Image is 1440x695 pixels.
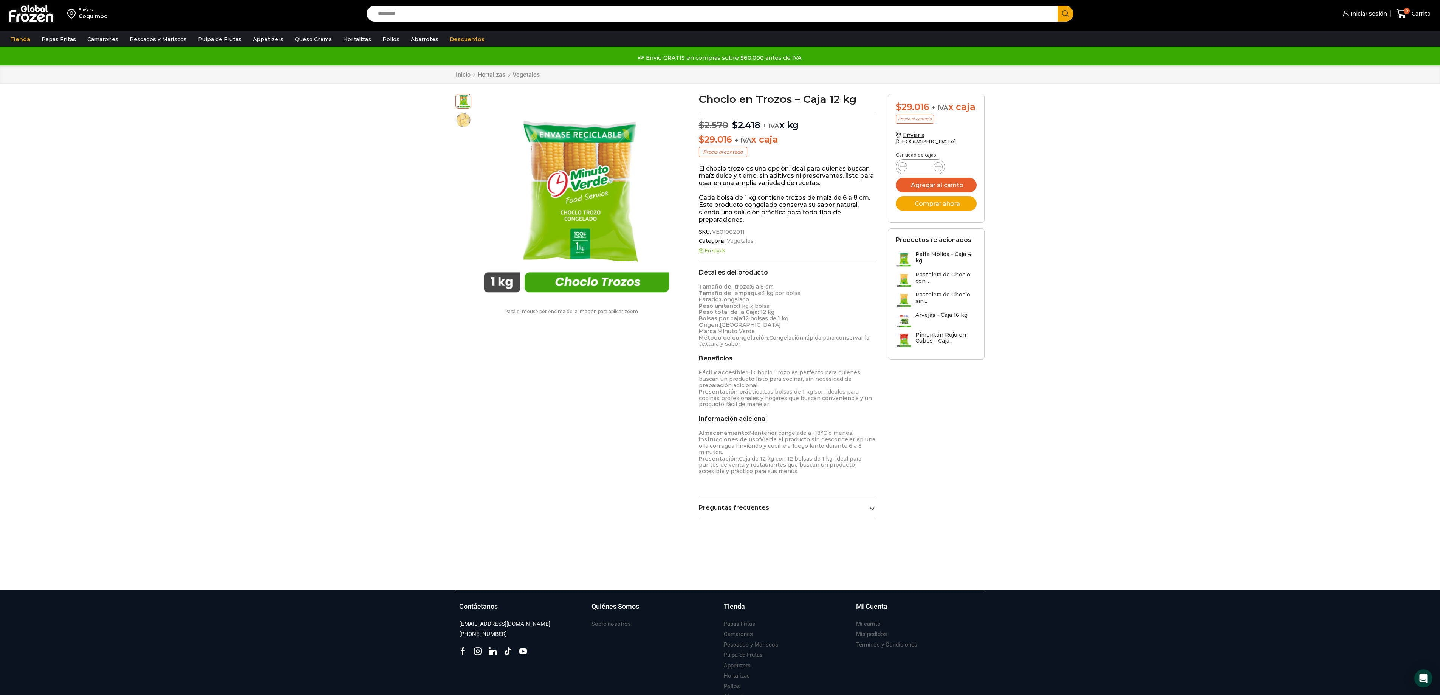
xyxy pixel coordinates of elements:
h3: Mis pedidos [856,630,887,638]
h3: Pastelera de Choclo sin... [915,292,977,304]
p: 6 a 8 cm 1 kg por bolsa Congelado 1 kg x bolsa : 12 kg 12 bolsas de 1 kg [GEOGRAPHIC_DATA] Minuto... [699,284,877,347]
h2: Beneficios [699,355,877,362]
a: Abarrotes [407,32,442,47]
a: Pescados y Mariscos [126,32,190,47]
div: Open Intercom Messenger [1414,669,1432,687]
a: Pastelera de Choclo sin... [896,292,977,308]
button: Agregar al carrito [896,178,977,192]
div: x caja [896,102,977,113]
a: Descuentos [446,32,488,47]
a: Hortalizas [477,71,506,78]
a: Palta Molida - Caja 4 kg [896,251,977,267]
h3: Tienda [724,602,745,611]
bdi: 2.570 [699,119,729,130]
span: VE01002011 [711,229,745,235]
h3: Palta Molida - Caja 4 kg [915,251,977,264]
a: [PHONE_NUMBER] [459,629,507,639]
strong: Tamaño del empaque: [699,290,763,296]
a: Tienda [6,32,34,47]
a: Papas Fritas [724,619,755,629]
h3: Sobre nosotros [591,620,631,628]
a: Pulpa de Frutas [194,32,245,47]
button: Search button [1058,6,1073,22]
nav: Breadcrumb [455,71,540,78]
a: Pimentón Rojo en Cubos - Caja... [896,332,977,348]
a: Pulpa de Frutas [724,650,763,660]
a: Vegetales [726,238,754,244]
p: x caja [699,134,877,145]
a: Mi Cuenta [856,602,981,619]
strong: Fácil y accesible: [699,369,747,376]
a: Arvejas - Caja 16 kg [896,312,968,328]
h3: Contáctanos [459,602,498,611]
a: Hortalizas [339,32,375,47]
a: Iniciar sesión [1341,6,1387,21]
h3: Mi carrito [856,620,881,628]
bdi: 2.418 [732,119,760,130]
a: Hortalizas [724,671,750,681]
h3: Pastelera de Choclo con... [915,271,977,284]
span: $ [896,101,901,112]
span: 0 [1404,8,1410,14]
a: Quiénes Somos [591,602,716,619]
span: + IVA [763,122,779,130]
span: $ [699,134,705,145]
h3: Pescados y Mariscos [724,641,778,649]
a: Inicio [455,71,471,78]
bdi: 29.016 [896,101,929,112]
a: Contáctanos [459,602,584,619]
h3: Pulpa de Frutas [724,651,763,659]
p: Mantener congelado a -18°C o menos. Vierta el producto sin descongelar en una olla con agua hirvi... [699,430,877,475]
span: choclo-trozos [456,113,471,128]
strong: Peso total de la Caja [699,309,758,315]
p: x kg [699,112,877,131]
span: + IVA [735,137,751,144]
span: Iniciar sesión [1349,10,1387,17]
button: Comprar ahora [896,196,977,211]
span: $ [732,119,738,130]
p: El Choclo Trozo es perfecto para quienes buscan un producto listo para cocinar, sin necesidad de ... [699,369,877,408]
strong: Origen: [699,321,720,328]
a: Vegetales [512,71,540,78]
h3: Papas Fritas [724,620,755,628]
div: Enviar a [79,7,108,12]
a: Appetizers [249,32,287,47]
h2: Información adicional [699,415,877,422]
h3: Términos y Condiciones [856,641,917,649]
a: Queso Crema [291,32,336,47]
strong: Estado: [699,296,720,303]
p: Cada bolsa de 1 kg contiene trozos de maíz de 6 a 8 cm. Este producto congelado conserva su sabor... [699,194,877,223]
strong: Instrucciones de uso: [699,436,760,443]
h3: Camarones [724,630,753,638]
h1: Choclo en Trozos – Caja 12 kg [699,94,877,104]
a: [EMAIL_ADDRESS][DOMAIN_NAME] [459,619,550,629]
p: Precio al contado [896,115,934,124]
span: Categoría: [699,238,877,244]
a: Tienda [724,602,849,619]
a: Sobre nosotros [591,619,631,629]
h3: Pimentón Rojo en Cubos - Caja... [915,332,977,344]
span: choclo-trozos [456,93,471,108]
strong: Peso unitario: [699,303,738,309]
a: Camarones [84,32,122,47]
h3: Arvejas - Caja 16 kg [915,312,968,318]
a: Mi carrito [856,619,881,629]
div: Coquimbo [79,12,108,20]
a: Pollos [379,32,403,47]
a: Appetizers [724,661,751,671]
h2: Productos relacionados [896,236,971,244]
strong: Almacenamiento: [699,430,749,436]
h3: Hortalizas [724,672,750,680]
a: 0 Carrito [1395,5,1432,23]
strong: Presentación práctica: [699,388,764,395]
span: Enviar a [GEOGRAPHIC_DATA] [896,132,956,145]
h3: Appetizers [724,662,751,670]
p: Precio al contado [699,147,747,157]
p: El choclo trozo es una opción ideal para quienes buscan maíz dulce y tierno, sin aditivos ni pres... [699,165,877,187]
span: Carrito [1410,10,1431,17]
strong: Bolsas por caja: [699,315,743,322]
a: Camarones [724,629,753,639]
strong: Tamaño del trozo: [699,283,751,290]
span: SKU: [699,229,877,235]
a: Papas Fritas [38,32,80,47]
